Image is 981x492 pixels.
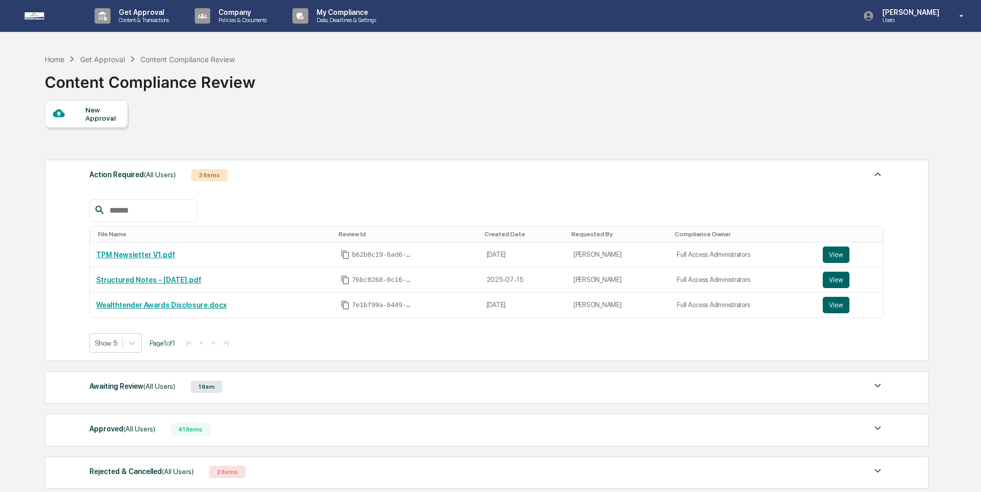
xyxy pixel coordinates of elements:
div: Get Approval [80,55,125,64]
div: Home [45,55,64,64]
td: Full Access Administrators [671,268,817,293]
img: caret [872,422,884,434]
td: 2025-07-15 [480,268,567,293]
a: Structured Notes - [DATE].pdf [96,276,201,284]
span: Copy Id [341,300,350,310]
td: [DATE] [480,293,567,317]
a: TPM Newsletter V1.pdf [96,251,175,259]
button: >| [220,338,232,347]
p: Users [874,16,945,24]
div: Content Compliance Review [140,55,235,64]
td: [PERSON_NAME] [567,268,671,293]
button: < [196,338,207,347]
button: > [208,338,218,347]
img: caret [872,380,884,392]
div: Toggle SortBy [339,231,476,238]
div: 41 Items [171,423,210,436]
p: Policies & Documents [210,16,272,24]
p: [PERSON_NAME] [874,8,945,16]
iframe: Open customer support [948,458,976,486]
div: 3 Items [191,169,228,181]
a: View [823,272,877,288]
p: My Compliance [308,8,381,16]
div: Toggle SortBy [98,231,330,238]
img: logo [25,12,74,20]
span: (All Users) [144,171,176,179]
td: [DATE] [480,242,567,268]
a: View [823,247,877,263]
div: Approved [89,422,155,436]
div: New Approval [85,106,120,122]
span: b62b0c19-6ad6-40e6-8aeb-64785189a24c [352,251,414,259]
div: Toggle SortBy [825,231,879,238]
div: Toggle SortBy [485,231,563,238]
span: (All Users) [123,425,155,433]
p: Get Approval [110,8,174,16]
p: Content & Transactions [110,16,174,24]
span: Page 1 of 1 [150,339,175,347]
a: Wealthtender Awards Disclosure.docx [96,301,227,309]
img: caret [872,465,884,477]
td: [PERSON_NAME] [567,242,671,268]
div: Content Compliance Review [45,65,255,91]
span: 7e1bf99a-6449-45c3-8181-c0e5f5f3b389 [352,301,414,309]
span: Copy Id [341,275,350,285]
div: Awaiting Review [89,380,175,393]
span: 76bc0268-0c16-4ddb-b54e-a2884c5893c1 [352,276,414,284]
div: Toggle SortBy [675,231,812,238]
div: Rejected & Cancelled [89,465,194,478]
p: Data, Deadlines & Settings [308,16,381,24]
button: View [823,297,849,313]
div: Action Required [89,168,176,181]
div: Toggle SortBy [571,231,667,238]
td: Full Access Administrators [671,293,817,317]
img: caret [872,168,884,180]
span: (All Users) [143,382,175,390]
a: View [823,297,877,313]
td: [PERSON_NAME] [567,293,671,317]
button: View [823,272,849,288]
span: Copy Id [341,250,350,259]
p: Company [210,8,272,16]
button: View [823,247,849,263]
button: |< [183,338,195,347]
div: 2 Items [209,466,246,478]
td: Full Access Administrators [671,242,817,268]
div: 1 Item [191,381,223,393]
span: (All Users) [162,467,194,476]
